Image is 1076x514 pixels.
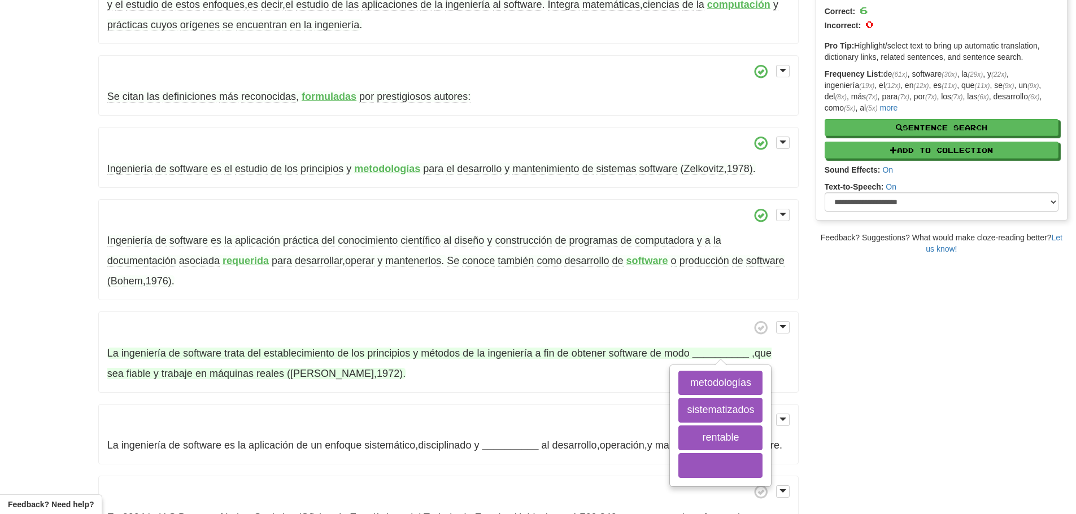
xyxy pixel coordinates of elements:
[552,440,597,451] span: desarrollo
[107,275,143,287] span: (Bohem
[223,255,269,266] strong: requerida
[678,425,763,450] button: rentable
[107,163,153,175] span: Ingeniería
[271,163,282,175] span: de
[463,348,474,359] span: de
[825,119,1058,136] button: Sentence Search
[107,255,785,287] span: , .
[180,19,220,31] span: orígenes
[256,368,284,379] span: reales
[290,19,301,31] span: en
[447,255,459,267] span: Se
[859,82,874,90] em: (19x)
[885,82,900,90] em: (12x)
[147,91,160,103] span: las
[639,163,678,175] span: software
[557,348,569,359] span: de
[151,19,177,31] span: cuyos
[462,255,495,267] span: conoce
[865,18,873,30] span: 0
[678,453,763,478] button: ​
[647,440,652,451] span: y
[321,235,335,247] span: del
[713,235,721,247] span: la
[107,368,124,379] span: sea
[655,440,722,451] span: mantenimiento
[235,163,268,175] span: estudio
[860,4,868,16] span: 6
[195,368,207,379] span: en
[1028,93,1039,101] em: (6x)
[304,19,312,31] span: la
[635,235,694,247] span: computadora
[377,255,382,267] span: y
[211,163,221,175] span: es
[423,163,755,175] span: , .
[457,163,502,175] span: desarrollo
[210,368,254,379] span: máquinas
[423,163,443,175] span: para
[926,233,1062,253] a: Let us know!
[671,255,677,267] span: o
[241,91,296,103] span: reconocidas
[337,348,348,359] span: de
[755,348,772,359] span: que
[285,163,298,175] span: los
[211,235,221,247] span: es
[169,440,180,451] span: de
[664,348,690,359] span: modo
[942,71,957,78] em: (30x)
[367,348,410,359] span: principios
[542,440,782,451] span: , , .
[913,82,929,90] em: (12x)
[477,348,485,359] span: la
[107,440,482,451] span: ,
[325,440,361,451] span: enfoque
[418,440,471,451] span: disciplinado
[825,40,1058,63] p: Highlight/select text to bring up automatic translation, dictionary links, related sentences, and...
[338,235,398,247] span: conocimiento
[882,165,893,174] a: On
[925,93,936,101] em: (7x)
[302,91,356,102] strong: formuladas
[224,348,245,359] span: trata
[544,348,555,359] span: fin
[1027,82,1039,90] em: (9x)
[727,163,753,175] span: 1978)
[991,71,1007,78] em: (22x)
[354,163,420,174] strong: metodologías
[272,255,292,267] span: para
[315,19,359,31] span: ingeniería
[825,68,1058,113] p: de , software , la , y , ingeniería , el , en , es , que , se , un , del , más , para , por , los...
[886,182,896,191] a: On
[421,348,460,359] span: métodos
[264,348,334,359] span: establecimiento
[612,255,624,267] span: de
[249,440,294,451] span: aplicación
[600,440,644,451] span: operación
[732,255,743,267] span: de
[107,440,119,451] span: La
[866,104,877,112] em: (5x)
[155,235,167,247] span: de
[504,163,509,175] span: y
[692,348,749,359] strong: __________
[697,235,702,247] span: y
[564,255,609,267] span: desarrollo
[224,235,232,247] span: la
[154,368,159,379] span: y
[351,348,364,359] span: los
[609,348,647,359] span: software
[679,255,729,267] span: producción
[443,235,451,247] span: al
[880,103,898,112] a: more
[297,440,308,451] span: de
[825,41,855,50] strong: Pro Tip:
[844,104,855,112] em: (5x)
[537,255,561,267] span: como
[487,348,532,359] span: ingeniería
[951,93,962,101] em: (7x)
[542,440,550,451] span: al
[482,440,538,451] strong: __________
[582,163,593,175] span: de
